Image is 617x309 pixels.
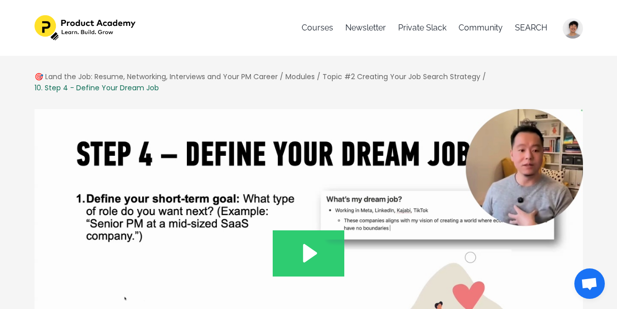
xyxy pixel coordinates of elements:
[302,15,333,41] a: Courses
[563,18,583,39] img: abd6ebf2febcb288ebd920ea44da70f9
[345,15,386,41] a: Newsletter
[35,15,138,41] img: 27ec826-c42b-1fdd-471c-6c78b547101_582dc3fb-c1b0-4259-95ab-5487f20d86c3.png
[35,72,278,82] a: 🎯 Land the Job: Resume, Networking, Interviews and Your PM Career
[482,71,486,82] div: /
[317,71,320,82] div: /
[322,72,480,82] a: Topic #2 Creating Your Job Search Strategy
[35,82,159,93] div: 10. Step 4 - Define Your Dream Job
[515,15,547,41] a: SEARCH
[285,72,315,82] a: Modules
[280,71,283,82] div: /
[574,268,605,299] div: Open chat
[459,15,503,41] a: Community
[398,15,446,41] a: Private Slack
[273,230,344,276] button: Play Video: file-uploads/sites/127338/video/2ee2e8f-436b-b62e-663d-812774d8e2c__9_Step_4_-_Define...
